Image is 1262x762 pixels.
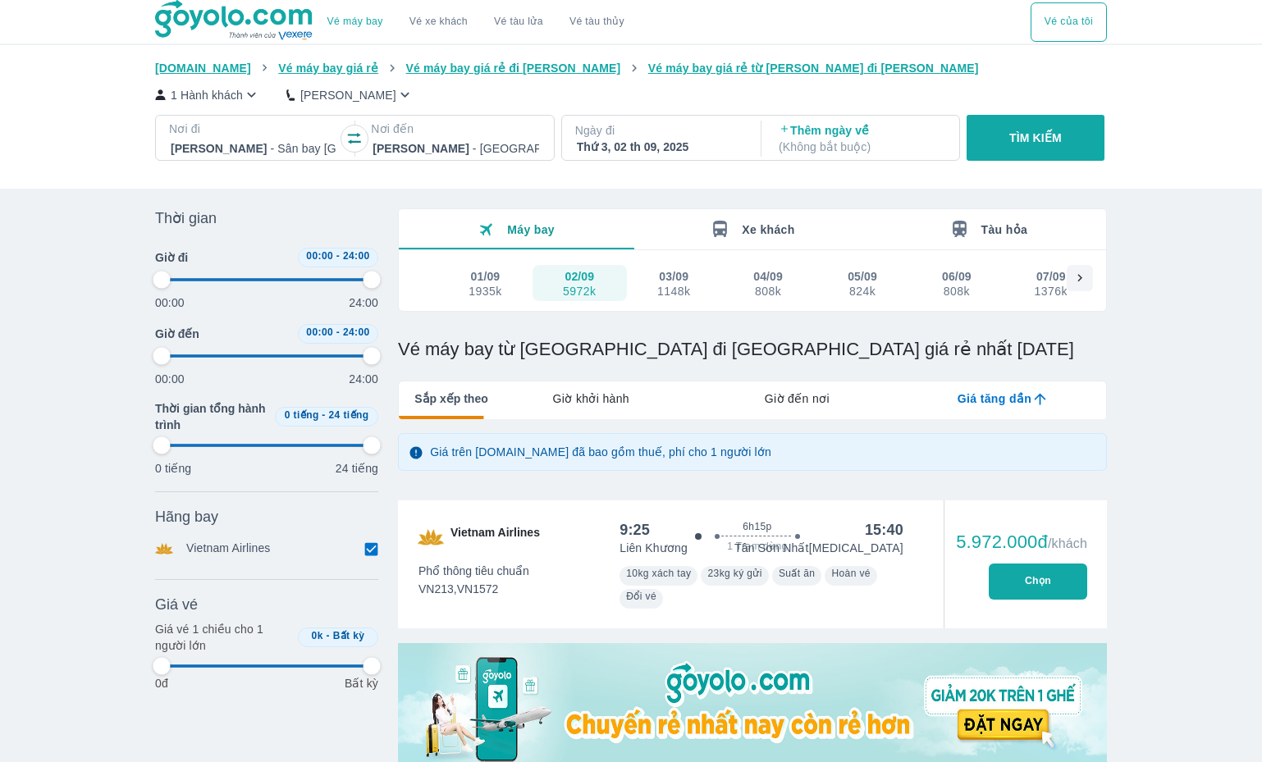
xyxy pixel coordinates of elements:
div: 808k [943,285,971,298]
div: 03/09 [659,268,688,285]
div: 05/09 [848,268,877,285]
span: Hoàn vé [831,568,871,579]
span: 24:00 [343,250,370,262]
span: 00:00 [306,250,333,262]
a: Vé tàu lửa [481,2,556,42]
button: TÌM KIẾM [967,115,1104,161]
span: Phổ thông tiêu chuẩn [418,563,529,579]
p: 24 tiếng [336,460,378,477]
span: 24 tiếng [329,409,369,421]
p: Tân Sơn Nhất [MEDICAL_DATA] [734,540,903,556]
p: 1 Hành khách [171,87,243,103]
p: Giá vé 1 chiều cho 1 người lớn [155,621,291,654]
span: Đổi vé [626,591,656,602]
p: Giá trên [DOMAIN_NAME] đã bao gồm thuế, phí cho 1 người lớn [430,444,771,460]
span: Giờ khởi hành [553,390,629,407]
span: Vé máy bay giá rẻ đi [PERSON_NAME] [406,62,621,75]
p: Vietnam Airlines [186,540,271,558]
p: Ngày đi [575,122,744,139]
div: 808k [754,285,782,298]
div: 824k [848,285,876,298]
div: 5.972.000đ [956,532,1087,552]
span: Thời gian [155,208,217,228]
p: [PERSON_NAME] [300,87,396,103]
span: [DOMAIN_NAME] [155,62,251,75]
span: Vietnam Airlines [450,524,540,550]
div: 9:25 [620,520,650,540]
span: 23kg ký gửi [707,568,761,579]
div: scrollable day and price [438,265,1067,301]
span: 0 tiếng [285,409,319,421]
div: 1935k [469,285,501,298]
p: 24:00 [349,294,378,311]
div: 02/09 [565,268,594,285]
span: Thời gian tổng hành trình [155,400,268,433]
div: 07/09 [1036,268,1066,285]
span: - [336,326,340,338]
span: /khách [1048,536,1087,550]
p: 00:00 [155,371,185,387]
span: Giờ đến [155,326,199,342]
div: choose transportation mode [314,2,638,42]
a: Vé máy bay [327,16,383,28]
button: 1 Hành khách [155,86,260,103]
img: VN [418,524,444,550]
p: Nơi đi [169,121,338,137]
span: Sắp xếp theo [414,390,488,407]
div: 01/09 [471,268,501,285]
span: Máy bay [507,223,555,236]
div: 06/09 [942,268,972,285]
span: Giá vé [155,595,198,614]
div: 5972k [563,285,596,298]
p: Bất kỳ [345,675,378,691]
div: 1148k [657,285,690,298]
p: 24:00 [349,371,378,387]
p: Nơi đến [371,121,540,137]
span: - [327,630,330,641]
p: Liên Khương [620,540,688,556]
div: lab API tabs example [488,381,1106,416]
span: Tàu hỏa [981,223,1028,236]
p: 00:00 [155,294,185,311]
span: Giá tăng dần [958,390,1031,407]
span: Vé máy bay giá rẻ từ [PERSON_NAME] đi [PERSON_NAME] [648,62,979,75]
p: 0đ [155,675,168,691]
span: Giờ đến nơi [765,390,830,407]
span: - [336,250,340,262]
span: Giờ đi [155,249,188,266]
span: 0k [312,630,323,641]
button: Vé tàu thủy [556,2,638,42]
span: Hãng bay [155,507,218,527]
div: Thứ 3, 02 th 09, 2025 [577,139,743,155]
p: 0 tiếng [155,460,191,477]
button: [PERSON_NAME] [286,86,414,103]
span: 10kg xách tay [626,568,691,579]
div: 1376k [1035,285,1068,298]
span: 00:00 [306,326,333,338]
button: Chọn [989,564,1087,600]
span: 6h15p [743,520,771,533]
p: TÌM KIẾM [1009,130,1062,146]
button: Vé của tôi [1031,2,1107,42]
span: - [322,409,325,421]
span: Bất kỳ [333,630,365,641]
span: VN213,VN1572 [418,581,529,597]
div: choose transportation mode [1031,2,1107,42]
h1: Vé máy bay từ [GEOGRAPHIC_DATA] đi [GEOGRAPHIC_DATA] giá rẻ nhất [DATE] [398,338,1107,361]
div: 04/09 [753,268,783,285]
div: 15:40 [865,520,903,540]
span: 24:00 [343,326,370,338]
nav: breadcrumb [155,60,1107,76]
p: Thêm ngày về [779,122,944,155]
span: Xe khách [742,223,794,236]
a: Vé xe khách [409,16,468,28]
p: ( Không bắt buộc ) [779,139,944,155]
span: Vé máy bay giá rẻ [278,62,378,75]
span: Suất ăn [779,568,816,579]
